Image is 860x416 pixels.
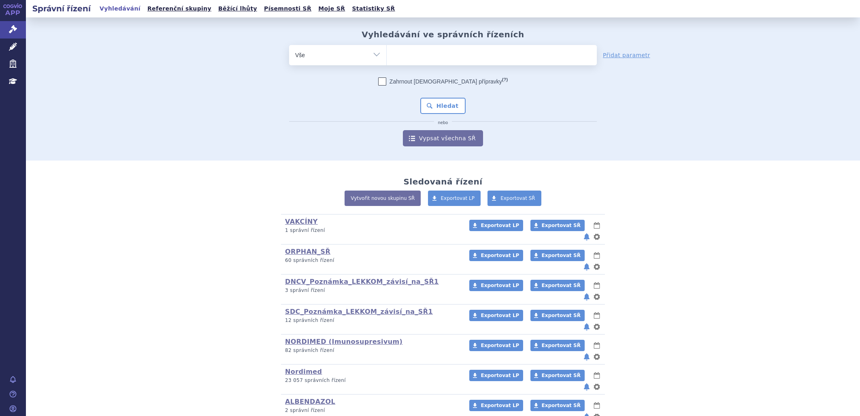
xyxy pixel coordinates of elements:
[481,403,519,408] span: Exportovat LP
[542,403,581,408] span: Exportovat SŘ
[542,223,581,228] span: Exportovat SŘ
[262,3,314,14] a: Písemnosti SŘ
[481,313,519,318] span: Exportovat LP
[420,98,466,114] button: Hledat
[593,352,601,362] button: nastavení
[502,77,508,82] abbr: (?)
[285,338,402,345] a: NORDIMED (Imunosupresivum)
[530,280,585,291] a: Exportovat SŘ
[542,253,581,258] span: Exportovat SŘ
[593,262,601,272] button: nastavení
[469,400,523,411] a: Exportovat LP
[530,400,585,411] a: Exportovat SŘ
[593,292,601,302] button: nastavení
[285,287,459,294] p: 3 správní řízení
[285,227,459,234] p: 1 správní řízení
[285,257,459,264] p: 60 správních řízení
[481,253,519,258] span: Exportovat LP
[593,251,601,260] button: lhůty
[593,382,601,392] button: nastavení
[530,340,585,351] a: Exportovat SŘ
[403,130,483,146] a: Vypsat všechna SŘ
[481,223,519,228] span: Exportovat LP
[285,347,459,354] p: 82 správních řízení
[583,292,591,302] button: notifikace
[285,308,433,315] a: SDC_Poznámka_LEKKOM_závisí_na_SŘ1
[285,368,322,375] a: Nordimed
[216,3,260,14] a: Běžící lhůty
[530,370,585,381] a: Exportovat SŘ
[469,340,523,351] a: Exportovat LP
[583,232,591,242] button: notifikace
[97,3,143,14] a: Vyhledávání
[500,195,535,201] span: Exportovat SŘ
[593,311,601,320] button: lhůty
[469,280,523,291] a: Exportovat LP
[285,407,459,414] p: 2 správní řízení
[434,120,452,125] i: nebo
[481,373,519,378] span: Exportovat LP
[469,310,523,321] a: Exportovat LP
[542,283,581,288] span: Exportovat SŘ
[345,191,421,206] a: Vytvořit novou skupinu SŘ
[583,322,591,332] button: notifikace
[530,250,585,261] a: Exportovat SŘ
[593,371,601,380] button: lhůty
[530,310,585,321] a: Exportovat SŘ
[285,278,439,285] a: DNCV_Poznámka_LEKKOM_závisí_na_SŘ1
[481,283,519,288] span: Exportovat LP
[593,232,601,242] button: nastavení
[285,377,459,384] p: 23 057 správních řízení
[542,343,581,348] span: Exportovat SŘ
[428,191,481,206] a: Exportovat LP
[349,3,397,14] a: Statistiky SŘ
[469,220,523,231] a: Exportovat LP
[583,352,591,362] button: notifikace
[542,313,581,318] span: Exportovat SŘ
[583,262,591,272] button: notifikace
[481,343,519,348] span: Exportovat LP
[593,401,601,410] button: lhůty
[593,322,601,332] button: nastavení
[593,341,601,350] button: lhůty
[285,248,330,255] a: ORPHAN_SŘ
[469,250,523,261] a: Exportovat LP
[469,370,523,381] a: Exportovat LP
[285,398,335,405] a: ALBENDAZOL
[583,382,591,392] button: notifikace
[285,317,459,324] p: 12 správních řízení
[316,3,347,14] a: Moje SŘ
[530,220,585,231] a: Exportovat SŘ
[603,51,650,59] a: Přidat parametr
[362,30,524,39] h2: Vyhledávání ve správních řízeních
[378,77,508,86] label: Zahrnout [DEMOGRAPHIC_DATA] přípravky
[403,177,482,187] h2: Sledovaná řízení
[441,195,475,201] span: Exportovat LP
[593,281,601,290] button: lhůty
[26,3,97,14] h2: Správní řízení
[145,3,214,14] a: Referenční skupiny
[285,218,318,225] a: VAKCÍNY
[487,191,541,206] a: Exportovat SŘ
[593,221,601,230] button: lhůty
[542,373,581,378] span: Exportovat SŘ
